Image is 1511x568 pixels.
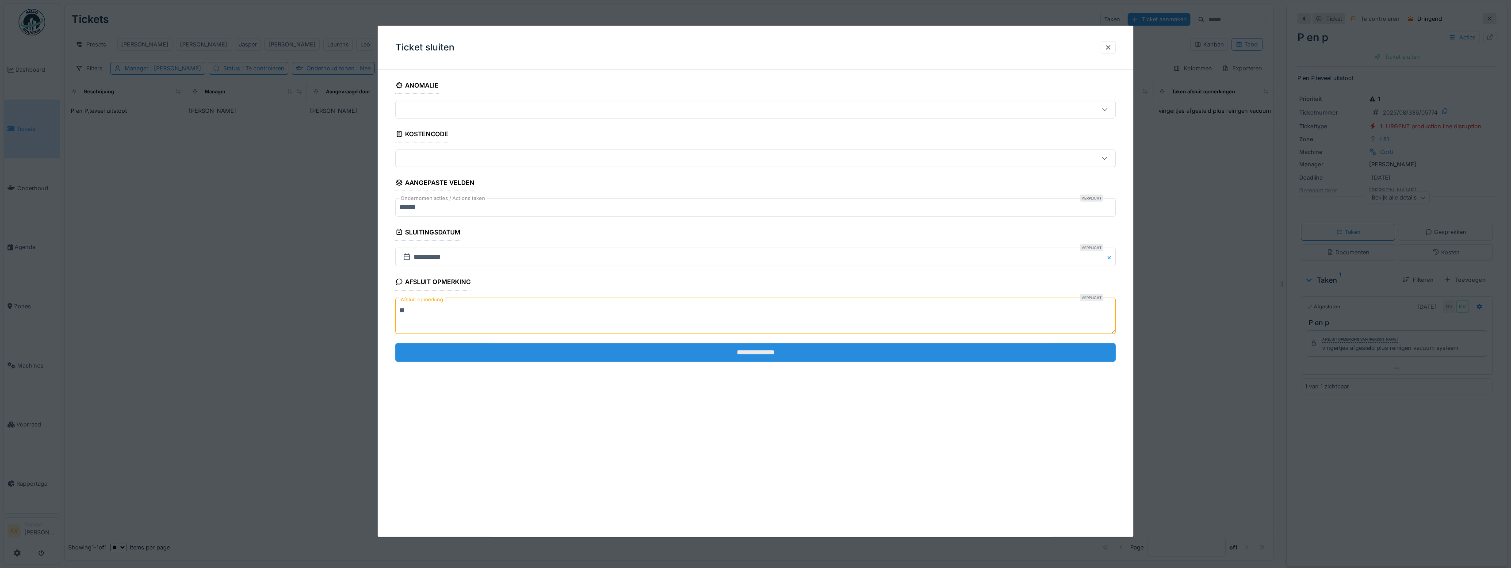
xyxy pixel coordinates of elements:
[395,127,448,142] div: Kostencode
[1080,195,1103,202] div: Verplicht
[395,226,460,241] div: Sluitingsdatum
[395,79,439,94] div: Anomalie
[1080,294,1103,301] div: Verplicht
[1080,244,1103,251] div: Verplicht
[395,42,455,53] h3: Ticket sluiten
[1106,248,1116,266] button: Close
[395,176,474,191] div: Aangepaste velden
[399,294,445,305] label: Afsluit opmerking
[395,275,471,290] div: Afsluit opmerking
[399,195,487,202] label: Ondernomen acties / Actions taken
